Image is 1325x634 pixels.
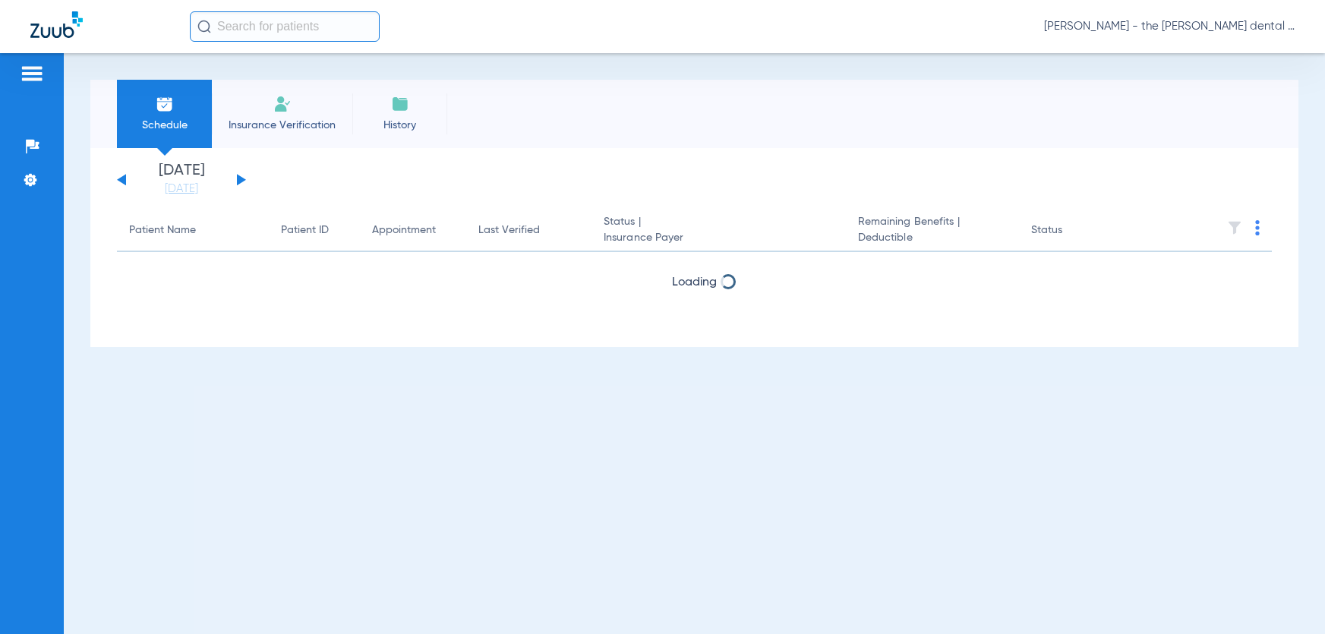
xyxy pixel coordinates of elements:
[672,276,717,289] span: Loading
[391,95,409,113] img: History
[190,11,380,42] input: Search for patients
[136,163,227,197] li: [DATE]
[858,230,1007,246] span: Deductible
[129,222,196,238] div: Patient Name
[372,222,436,238] div: Appointment
[1227,220,1242,235] img: filter.svg
[1019,210,1122,252] th: Status
[1044,19,1295,34] span: [PERSON_NAME] - the [PERSON_NAME] dental group inc
[846,210,1019,252] th: Remaining Benefits |
[281,222,348,238] div: Patient ID
[156,95,174,113] img: Schedule
[223,118,341,133] span: Insurance Verification
[20,65,44,83] img: hamburger-icon
[478,222,579,238] div: Last Verified
[1255,220,1260,235] img: group-dot-blue.svg
[129,222,257,238] div: Patient Name
[372,222,454,238] div: Appointment
[592,210,846,252] th: Status |
[30,11,83,38] img: Zuub Logo
[197,20,211,33] img: Search Icon
[128,118,200,133] span: Schedule
[364,118,436,133] span: History
[281,222,329,238] div: Patient ID
[136,181,227,197] a: [DATE]
[273,95,292,113] img: Manual Insurance Verification
[478,222,540,238] div: Last Verified
[604,230,834,246] span: Insurance Payer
